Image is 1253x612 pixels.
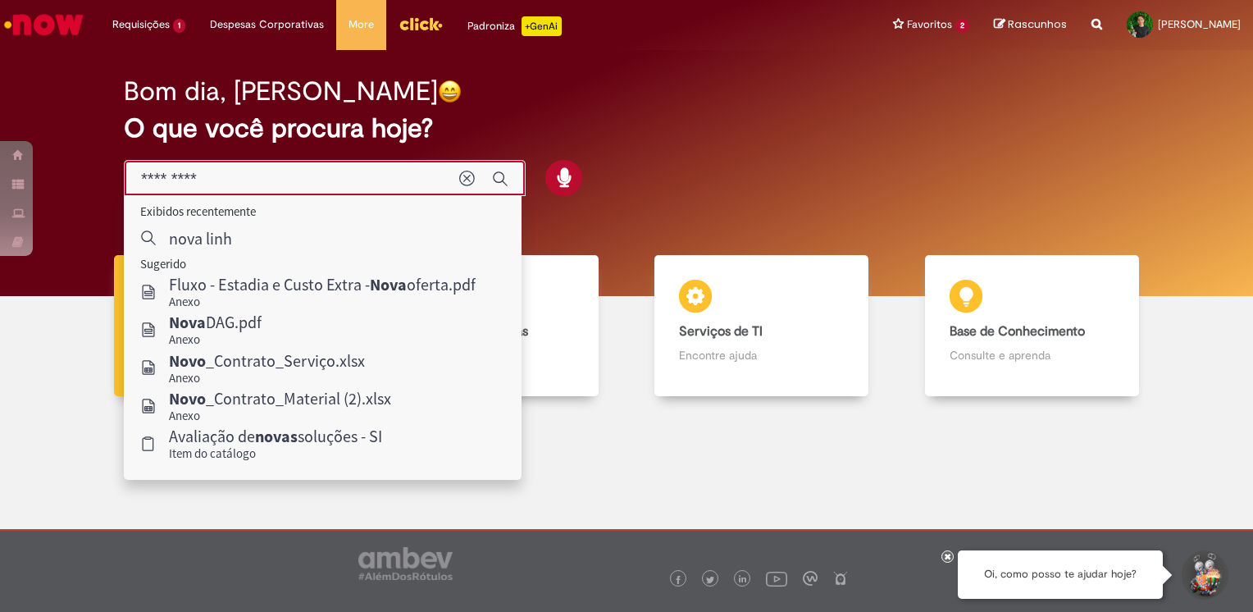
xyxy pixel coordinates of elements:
span: 1 [173,19,185,33]
img: logo_footer_twitter.png [706,576,714,584]
b: Serviços de TI [679,323,763,340]
img: logo_footer_facebook.png [674,576,682,584]
span: Favoritos [907,16,952,33]
h2: O que você procura hoje? [124,114,1129,143]
b: Base de Conhecimento [950,323,1085,340]
h2: Bom dia, [PERSON_NAME] [124,77,438,106]
span: Rascunhos [1008,16,1067,32]
span: Despesas Corporativas [210,16,324,33]
span: More [349,16,374,33]
img: logo_footer_linkedin.png [739,575,747,585]
img: logo_footer_naosei.png [833,571,848,586]
div: Padroniza [467,16,562,36]
img: click_logo_yellow_360x200.png [399,11,443,36]
p: Encontre ajuda [679,347,844,363]
img: happy-face.png [438,80,462,103]
span: 2 [955,19,969,33]
span: [PERSON_NAME] [1158,17,1241,31]
b: Catálogo de Ofertas [409,323,528,340]
img: logo_footer_youtube.png [766,568,787,589]
span: Requisições [112,16,170,33]
a: Base de Conhecimento Consulte e aprenda [897,255,1168,397]
img: logo_footer_workplace.png [803,571,818,586]
a: Serviços de TI Encontre ajuda [626,255,897,397]
p: +GenAi [522,16,562,36]
img: logo_footer_ambev_rotulo_gray.png [358,547,453,580]
a: Rascunhos [994,17,1067,33]
div: Oi, como posso te ajudar hoje? [958,550,1163,599]
p: Consulte e aprenda [950,347,1114,363]
a: Tirar dúvidas Tirar dúvidas com Lupi Assist e Gen Ai [86,255,357,397]
img: ServiceNow [2,8,86,41]
button: Iniciar Conversa de Suporte [1179,550,1228,600]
